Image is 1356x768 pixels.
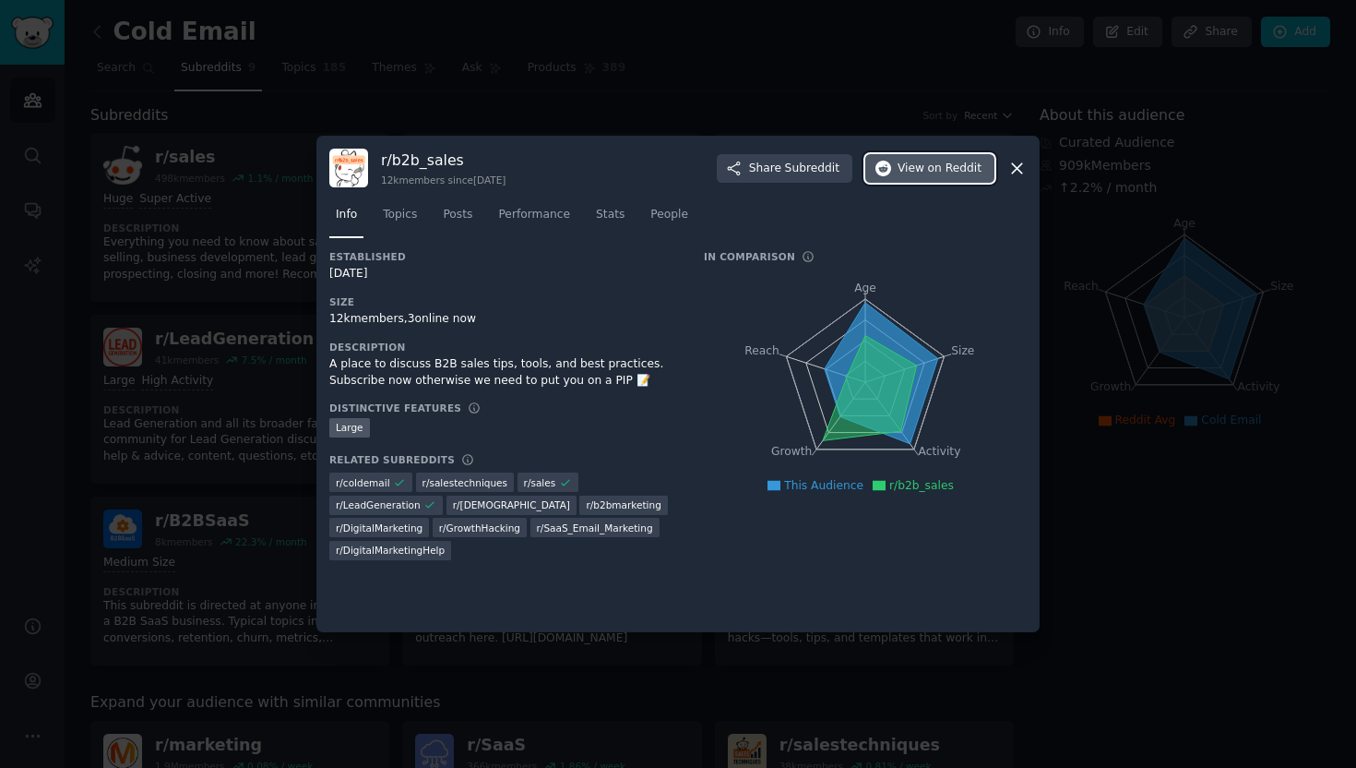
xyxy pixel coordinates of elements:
[443,207,472,223] span: Posts
[644,200,695,238] a: People
[336,476,390,489] span: r/ coldemail
[336,207,357,223] span: Info
[784,479,863,492] span: This Audience
[329,149,368,187] img: b2b_sales
[329,250,678,263] h3: Established
[524,476,556,489] span: r/ sales
[865,154,994,184] button: Viewon Reddit
[589,200,631,238] a: Stats
[453,498,570,511] span: r/ [DEMOGRAPHIC_DATA]
[376,200,423,238] a: Topics
[329,200,363,238] a: Info
[785,161,839,177] span: Subreddit
[537,522,653,534] span: r/ SaaS_Email_Marketing
[898,161,981,177] span: View
[329,453,455,466] h3: Related Subreddits
[854,282,876,294] tspan: Age
[889,479,954,492] span: r/b2b_sales
[381,174,506,186] div: 12k members since [DATE]
[650,207,688,223] span: People
[329,295,678,308] h3: Size
[717,154,852,184] button: ShareSubreddit
[498,207,570,223] span: Performance
[744,344,779,357] tspan: Reach
[383,207,417,223] span: Topics
[749,161,839,177] span: Share
[919,446,961,459] tspan: Activity
[422,476,507,489] span: r/ salestechniques
[336,498,421,511] span: r/ LeadGeneration
[381,150,506,170] h3: r/ b2b_sales
[336,544,445,557] span: r/ DigitalMarketingHelp
[439,522,520,534] span: r/ GrowthHacking
[436,200,479,238] a: Posts
[329,341,678,354] h3: Description
[336,522,422,534] span: r/ DigitalMarketing
[951,344,974,357] tspan: Size
[329,356,678,389] div: A place to discuss B2B sales tips, tools, and best practices. Subscribe now otherwise we need to ...
[586,498,660,511] span: r/ b2bmarketing
[329,402,461,414] h3: Distinctive Features
[329,266,678,282] div: [DATE]
[771,446,812,459] tspan: Growth
[329,311,678,328] div: 12k members, 3 online now
[928,161,981,177] span: on Reddit
[492,200,577,238] a: Performance
[596,207,624,223] span: Stats
[329,418,370,438] div: Large
[704,250,795,263] h3: In Comparison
